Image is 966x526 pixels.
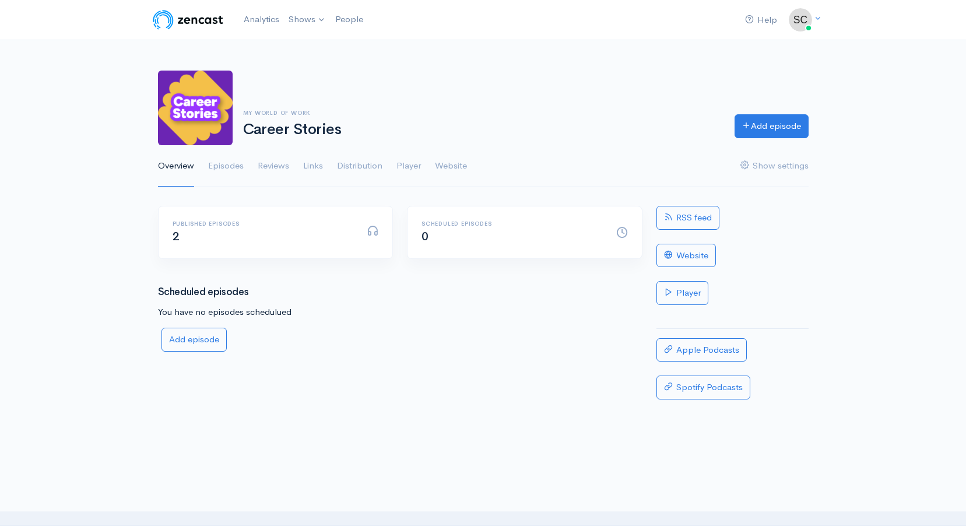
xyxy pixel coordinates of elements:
[656,206,719,230] a: RSS feed
[161,328,227,352] a: Add episode
[421,229,428,244] span: 0
[656,244,716,268] a: Website
[208,145,244,187] a: Episodes
[151,8,225,31] img: ZenCast Logo
[173,220,353,227] h6: Published episodes
[239,7,284,32] a: Analytics
[243,121,721,138] h1: Career Stories
[789,8,812,31] img: ...
[740,145,809,187] a: Show settings
[303,145,323,187] a: Links
[158,145,194,187] a: Overview
[243,110,721,116] h6: My World of Work
[284,7,331,33] a: Shows
[656,338,747,362] a: Apple Podcasts
[656,281,708,305] a: Player
[258,145,289,187] a: Reviews
[158,306,642,319] p: You have no episodes schedulued
[735,114,809,138] a: Add episode
[331,7,368,32] a: People
[421,220,602,227] h6: Scheduled episodes
[337,145,382,187] a: Distribution
[740,8,782,33] a: Help
[158,287,642,298] h3: Scheduled episodes
[656,376,750,399] a: Spotify Podcasts
[173,229,180,244] span: 2
[435,145,467,187] a: Website
[396,145,421,187] a: Player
